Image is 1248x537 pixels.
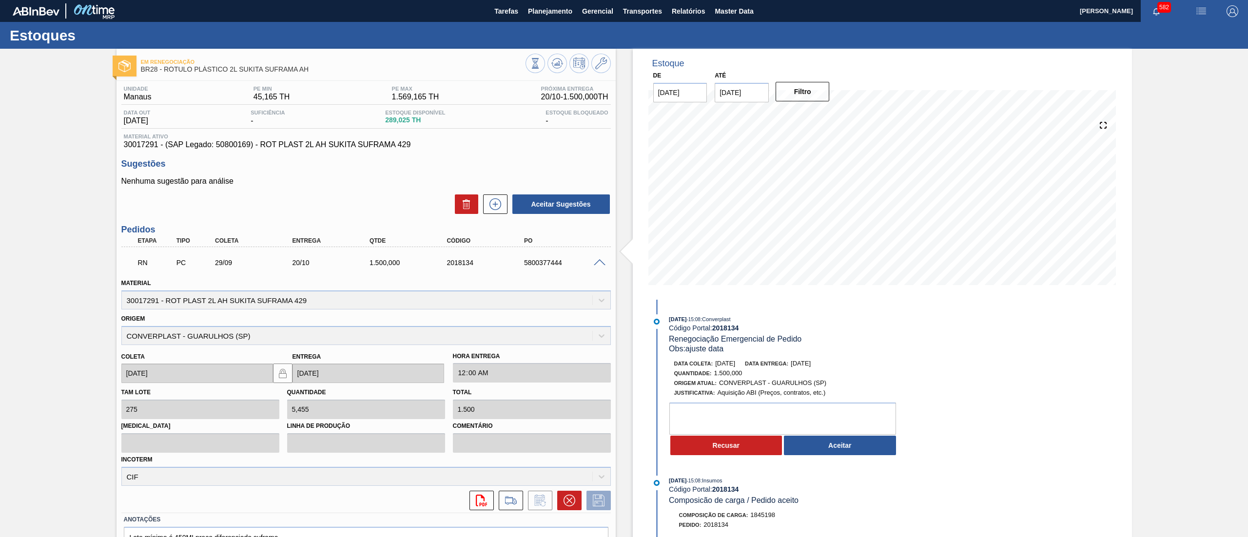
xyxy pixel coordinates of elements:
[522,237,610,244] div: PO
[136,237,177,244] div: Etapa
[444,259,532,267] div: 2018134
[121,280,151,287] label: Material
[124,140,608,149] span: 30017291 - (SAP Legado: 50800169) - ROT PLAST 2L AH SUKITA SUFRAMA 429
[121,159,611,169] h3: Sugestões
[118,60,131,72] img: Ícone
[1227,5,1238,17] img: Logout
[547,54,567,73] button: Atualizar Gráfico
[591,54,611,73] button: Ir ao Master Data / Geral
[715,360,735,367] span: [DATE]
[776,82,830,101] button: Filtro
[121,389,151,396] label: Tam lote
[453,419,611,433] label: Comentário
[124,134,608,139] span: Material ativo
[669,496,799,504] span: Composicão de carga / Pedido aceito
[494,5,518,17] span: Tarefas
[290,237,378,244] div: Entrega
[512,194,610,214] button: Aceitar Sugestões
[712,485,739,493] strong: 2018134
[669,345,723,353] span: Obs: ajuste data
[522,259,610,267] div: 5800377444
[124,110,151,115] span: Data out
[715,5,753,17] span: Master Data
[582,491,611,510] div: Salvar Pedido
[745,361,788,366] span: Data entrega:
[213,237,301,244] div: Coleta
[654,319,660,325] img: atual
[287,419,445,433] label: Linha de Produção
[672,5,705,17] span: Relatórios
[124,86,152,92] span: Unidade
[13,7,59,16] img: TNhmsLtSVTkK8tSr43FrP2fwEKptu5GPRR3wAAAABJRU5ErkJggg==
[124,93,152,101] span: Manaus
[141,66,526,73] span: BR28 - RÓTULO PLÁSTICO 2L SUKITA SUFRAMA AH
[654,480,660,486] img: atual
[526,54,545,73] button: Visão Geral dos Estoques
[669,316,686,322] span: [DATE]
[552,491,582,510] div: Cancelar pedido
[273,364,292,383] button: locked
[121,177,611,186] p: Nenhuma sugestão para análise
[528,5,572,17] span: Planejamento
[791,360,811,367] span: [DATE]
[670,436,782,455] button: Recusar
[623,5,662,17] span: Transportes
[248,110,287,125] div: -
[121,456,153,463] label: Incoterm
[687,317,701,322] span: - 15:08
[121,419,279,433] label: [MEDICAL_DATA]
[10,30,183,41] h1: Estoques
[717,389,825,396] span: Aquisição ABI (Preços, contratos, etc.)
[465,491,494,510] div: Abrir arquivo PDF
[507,193,611,215] div: Aceitar Sugestões
[679,512,748,518] span: Composição de Carga :
[478,194,507,214] div: Nova sugestão
[715,83,769,102] input: dd/mm/yyyy
[715,72,726,79] label: Até
[124,116,151,125] span: [DATE]
[292,353,321,360] label: Entrega
[444,237,532,244] div: Código
[292,364,444,383] input: dd/mm/yyyy
[784,436,896,455] button: Aceitar
[669,324,900,332] div: Código Portal:
[213,259,301,267] div: 29/09/2025
[674,361,713,366] span: Data coleta:
[121,315,145,322] label: Origem
[1141,4,1172,18] button: Notificações
[253,86,290,92] span: PE MIN
[669,335,801,343] span: Renegociação Emergencial de Pedido
[121,364,273,383] input: dd/mm/yyyy
[287,389,326,396] label: Quantidade
[453,389,472,396] label: Total
[653,83,707,102] input: dd/mm/yyyy
[674,370,712,376] span: Quantidade :
[669,478,686,483] span: [DATE]
[714,369,742,377] span: 1.500,000
[541,86,608,92] span: Próxima Entrega
[750,511,775,518] span: 1845198
[251,110,285,115] span: Suficiência
[453,349,611,364] label: Hora Entrega
[385,116,445,124] span: 289,025 TH
[367,237,455,244] div: Qtde
[174,237,216,244] div: Tipo
[121,353,145,360] label: Coleta
[450,194,478,214] div: Excluir Sugestões
[687,478,701,483] span: - 15:08
[121,225,611,235] h3: Pedidos
[1195,5,1207,17] img: userActions
[392,86,439,92] span: PE MAX
[703,521,728,528] span: 2018134
[174,259,216,267] div: Pedido de Compra
[546,110,608,115] span: Estoque Bloqueado
[141,59,526,65] span: Em renegociação
[674,380,717,386] span: Origem Atual:
[290,259,378,267] div: 20/10/2025
[392,93,439,101] span: 1.569,165 TH
[367,259,455,267] div: 1.500,000
[653,72,662,79] label: De
[669,485,900,493] div: Código Portal:
[569,54,589,73] button: Programar Estoque
[712,324,739,332] strong: 2018134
